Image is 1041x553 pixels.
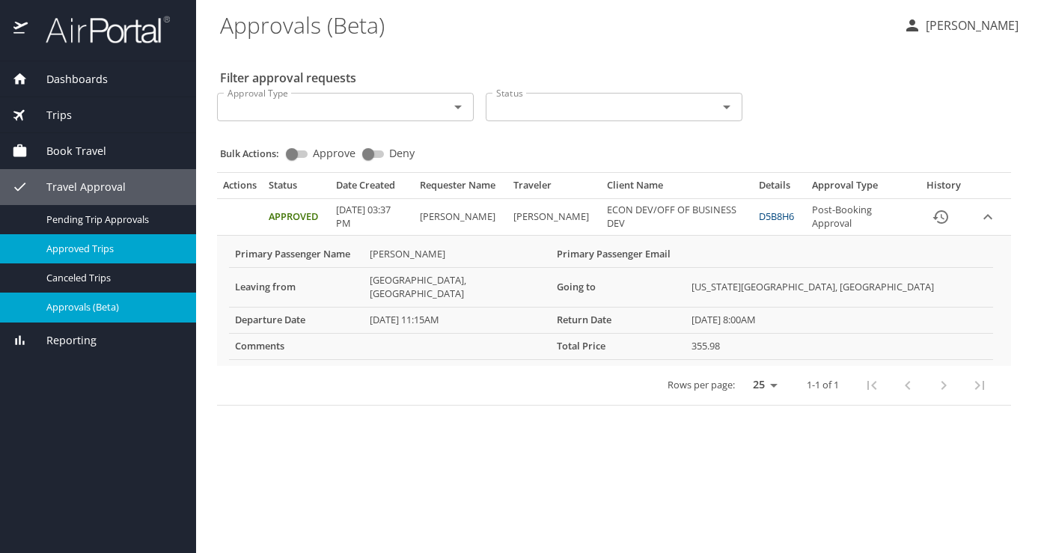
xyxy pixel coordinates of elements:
p: [PERSON_NAME] [921,16,1019,34]
th: Date Created [330,179,414,198]
span: Pending Trip Approvals [46,213,178,227]
th: Traveler [507,179,601,198]
button: Open [448,97,468,117]
th: Actions [217,179,263,198]
img: airportal-logo.png [29,15,170,44]
td: Approved [263,199,330,236]
p: Rows per page: [668,380,735,390]
th: Status [263,179,330,198]
span: Reporting [28,332,97,349]
select: rows per page [741,373,783,396]
td: [DATE] 8:00AM [686,307,993,333]
th: Departure Date [229,307,364,333]
table: Approval table [217,179,1011,405]
td: Post-Booking Approval [806,199,917,236]
th: Return Date [551,307,686,333]
p: Bulk Actions: [220,147,291,160]
th: Total Price [551,333,686,359]
h1: Approvals (Beta) [220,1,891,48]
button: History [923,199,959,235]
span: Book Travel [28,143,106,159]
span: Approve [313,148,355,159]
button: [PERSON_NAME] [897,12,1025,39]
td: [DATE] 11:15AM [364,307,551,333]
td: [PERSON_NAME] [414,199,507,236]
th: Requester Name [414,179,507,198]
td: 355.98 [686,333,993,359]
button: expand row [977,206,999,228]
td: [PERSON_NAME] [507,199,601,236]
th: History [917,179,971,198]
th: Approval Type [806,179,917,198]
span: Approvals (Beta) [46,300,178,314]
td: ECON DEV/OFF OF BUSINESS DEV [601,199,753,236]
td: [GEOGRAPHIC_DATA], [GEOGRAPHIC_DATA] [364,267,551,307]
td: [DATE] 03:37 PM [330,199,414,236]
img: icon-airportal.png [13,15,29,44]
th: Comments [229,333,364,359]
th: Primary Passenger Name [229,242,364,267]
th: Details [753,179,806,198]
td: [PERSON_NAME] [364,242,551,267]
table: More info for approvals [229,242,993,360]
span: Deny [389,148,415,159]
span: Dashboards [28,71,108,88]
th: Leaving from [229,267,364,307]
th: Primary Passenger Email [551,242,686,267]
span: Canceled Trips [46,271,178,285]
h2: Filter approval requests [220,66,356,90]
button: Open [716,97,737,117]
th: Client Name [601,179,753,198]
span: Approved Trips [46,242,178,256]
td: [US_STATE][GEOGRAPHIC_DATA], [GEOGRAPHIC_DATA] [686,267,993,307]
span: Travel Approval [28,179,126,195]
a: D5B8H6 [759,210,794,223]
span: Trips [28,107,72,123]
th: Going to [551,267,686,307]
p: 1-1 of 1 [807,380,839,390]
